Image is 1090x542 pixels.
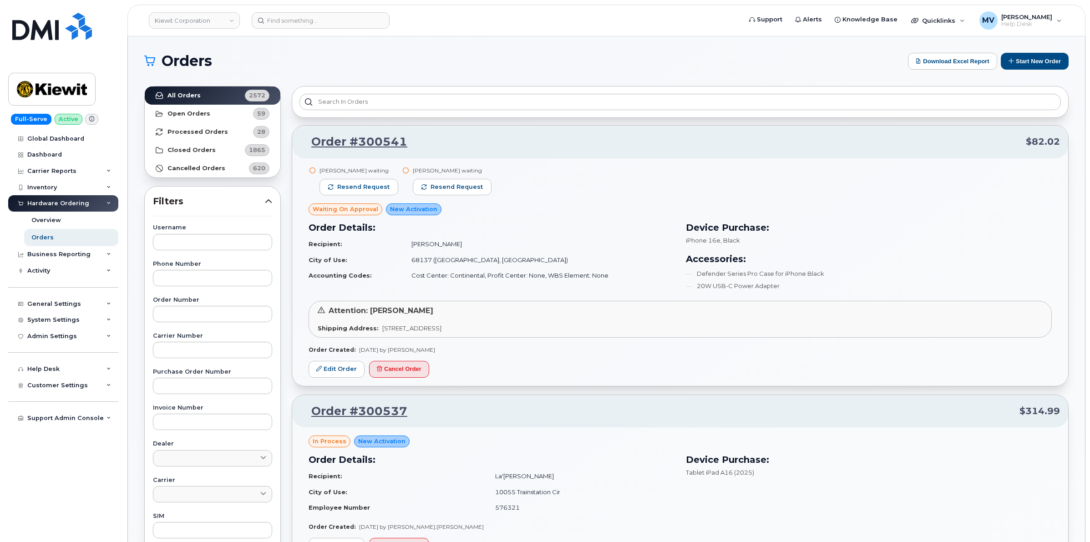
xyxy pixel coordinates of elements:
label: Purchase Order Number [153,369,272,375]
h3: Device Purchase: [686,221,1052,234]
span: [DATE] by [PERSON_NAME] [359,346,435,353]
button: Resend request [319,179,398,195]
label: Phone Number [153,261,272,267]
a: Closed Orders1865 [145,141,280,159]
span: Resend request [337,183,390,191]
strong: Shipping Address: [318,324,379,332]
strong: Accounting Codes: [309,272,372,279]
strong: Order Created: [309,523,355,530]
span: 28 [257,127,265,136]
span: Filters [153,195,265,208]
label: Username [153,225,272,231]
strong: City of Use: [309,256,347,263]
span: [STREET_ADDRESS] [382,324,441,332]
strong: Closed Orders [167,147,216,154]
h3: Order Details: [309,221,675,234]
span: New Activation [390,205,437,213]
a: Cancelled Orders620 [145,159,280,177]
span: $314.99 [1019,405,1060,418]
strong: City of Use: [309,488,347,496]
button: Cancel Order [369,361,429,378]
a: Order #300541 [300,134,407,150]
a: Order #300537 [300,403,407,420]
a: Edit Order [309,361,365,378]
td: 576321 [487,500,675,516]
span: 620 [253,164,265,172]
a: Processed Orders28 [145,123,280,141]
span: 59 [257,109,265,118]
h3: Device Purchase: [686,453,1052,466]
label: Dealer [153,441,272,447]
span: iPhone 16e [686,237,720,244]
strong: Recipient: [309,240,342,248]
span: 1865 [249,146,265,154]
label: Carrier [153,477,272,483]
span: [DATE] by [PERSON_NAME].[PERSON_NAME] [359,523,484,530]
strong: Order Created: [309,346,355,353]
a: All Orders2572 [145,86,280,105]
strong: Processed Orders [167,128,228,136]
label: Order Number [153,297,272,303]
button: Resend request [413,179,492,195]
strong: Cancelled Orders [167,165,225,172]
td: 68137 ([GEOGRAPHIC_DATA], [GEOGRAPHIC_DATA]) [403,252,675,268]
td: Cost Center: Continental, Profit Center: None, WBS Element: None [403,268,675,284]
iframe: Messenger Launcher [1050,502,1083,535]
label: Carrier Number [153,333,272,339]
div: [PERSON_NAME] waiting [319,167,398,174]
span: Waiting On Approval [313,205,378,213]
li: Defender Series Pro Case for iPhone Black [686,269,1052,278]
td: 10055 Trainstation Cir [487,484,675,500]
strong: Recipient: [309,472,342,480]
span: New Activation [358,437,406,446]
span: Orders [162,54,212,68]
div: [PERSON_NAME] waiting [413,167,492,174]
button: Start New Order [1001,53,1069,70]
strong: All Orders [167,92,201,99]
label: Invoice Number [153,405,272,411]
span: , Black [720,237,740,244]
td: [PERSON_NAME] [403,236,675,252]
strong: Employee Number [309,504,370,511]
button: Download Excel Report [908,53,997,70]
h3: Order Details: [309,453,675,466]
label: SIM [153,513,272,519]
span: in process [313,437,346,446]
span: Attention: [PERSON_NAME] [329,306,433,315]
span: Resend request [431,183,483,191]
input: Search in orders [299,94,1061,110]
span: 2572 [249,91,265,100]
td: La'[PERSON_NAME] [487,468,675,484]
strong: Open Orders [167,110,210,117]
li: 20W USB-C Power Adapter [686,282,1052,290]
a: Open Orders59 [145,105,280,123]
h3: Accessories: [686,252,1052,266]
span: Tablet iPad A16 (2025) [686,469,754,476]
span: $82.02 [1026,135,1060,148]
